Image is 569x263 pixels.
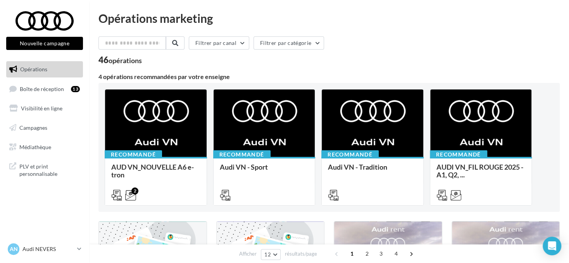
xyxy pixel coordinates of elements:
span: Audi VN - Tradition [328,163,387,171]
div: Open Intercom Messenger [543,237,561,255]
span: résultats/page [285,250,317,258]
span: 4 [390,248,402,260]
div: Opérations marketing [98,12,560,24]
button: Nouvelle campagne [6,37,83,50]
span: Médiathèque [19,143,51,150]
span: Opérations [20,66,47,72]
span: 2 [361,248,373,260]
span: Afficher [239,250,257,258]
p: Audi NEVERS [22,245,74,253]
span: AN [10,245,18,253]
button: Filtrer par canal [189,36,249,50]
a: Campagnes [5,120,84,136]
div: Recommandé [213,150,271,159]
div: 2 [131,187,138,194]
a: Médiathèque [5,139,84,155]
a: AN Audi NEVERS [6,242,83,256]
div: 46 [98,56,142,64]
div: Recommandé [105,150,162,159]
span: Campagnes [19,124,47,131]
span: 3 [375,248,387,260]
div: opérations [109,57,142,64]
div: Recommandé [321,150,379,159]
span: 1 [346,248,358,260]
span: 12 [264,251,271,258]
a: PLV et print personnalisable [5,158,84,181]
span: AUD VN_NOUVELLE A6 e-tron [111,163,194,179]
button: 12 [261,249,281,260]
div: 4 opérations recommandées par votre enseigne [98,74,560,80]
a: Boîte de réception13 [5,81,84,97]
a: Opérations [5,61,84,77]
span: PLV et print personnalisable [19,161,80,178]
a: Visibilité en ligne [5,100,84,117]
span: AUDI VN_FIL ROUGE 2025 - A1, Q2, ... [436,163,523,179]
span: Visibilité en ligne [21,105,62,112]
span: Audi VN - Sport [220,163,268,171]
div: Recommandé [430,150,487,159]
div: 13 [71,86,80,92]
button: Filtrer par catégorie [253,36,324,50]
span: Boîte de réception [20,85,64,92]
